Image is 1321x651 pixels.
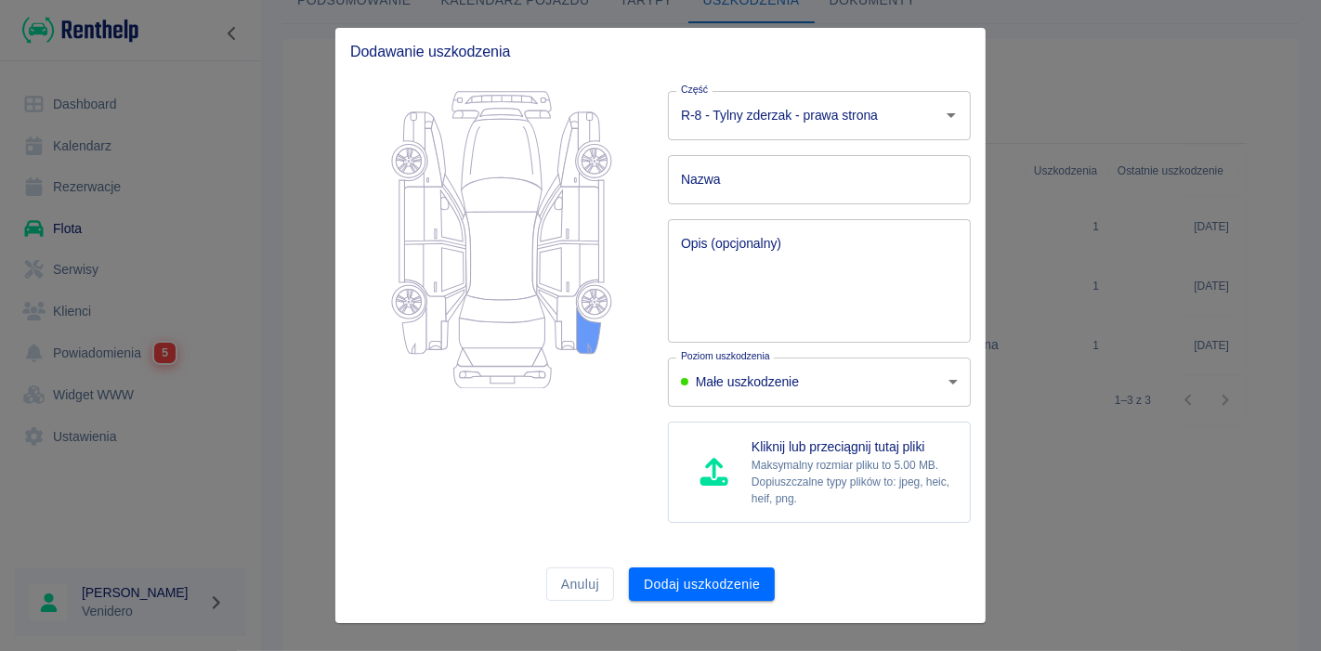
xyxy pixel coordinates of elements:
div: Małe uszkodzenie [681,372,941,391]
span: Dodawanie uszkodzenia [350,43,971,61]
p: Maksymalny rozmiar pliku to 5.00 MB. [752,457,955,474]
label: Część [681,83,708,97]
button: Otwórz [938,102,964,128]
button: Anuluj [546,567,614,602]
label: Poziom uszkodzenia [681,349,770,363]
p: Kliknij lub przeciągnij tutaj pliki [752,437,955,457]
p: Dopiuszczalne typy plików to: jpeg, heic, heif, png. [752,474,955,507]
button: Dodaj uszkodzenie [629,567,775,602]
